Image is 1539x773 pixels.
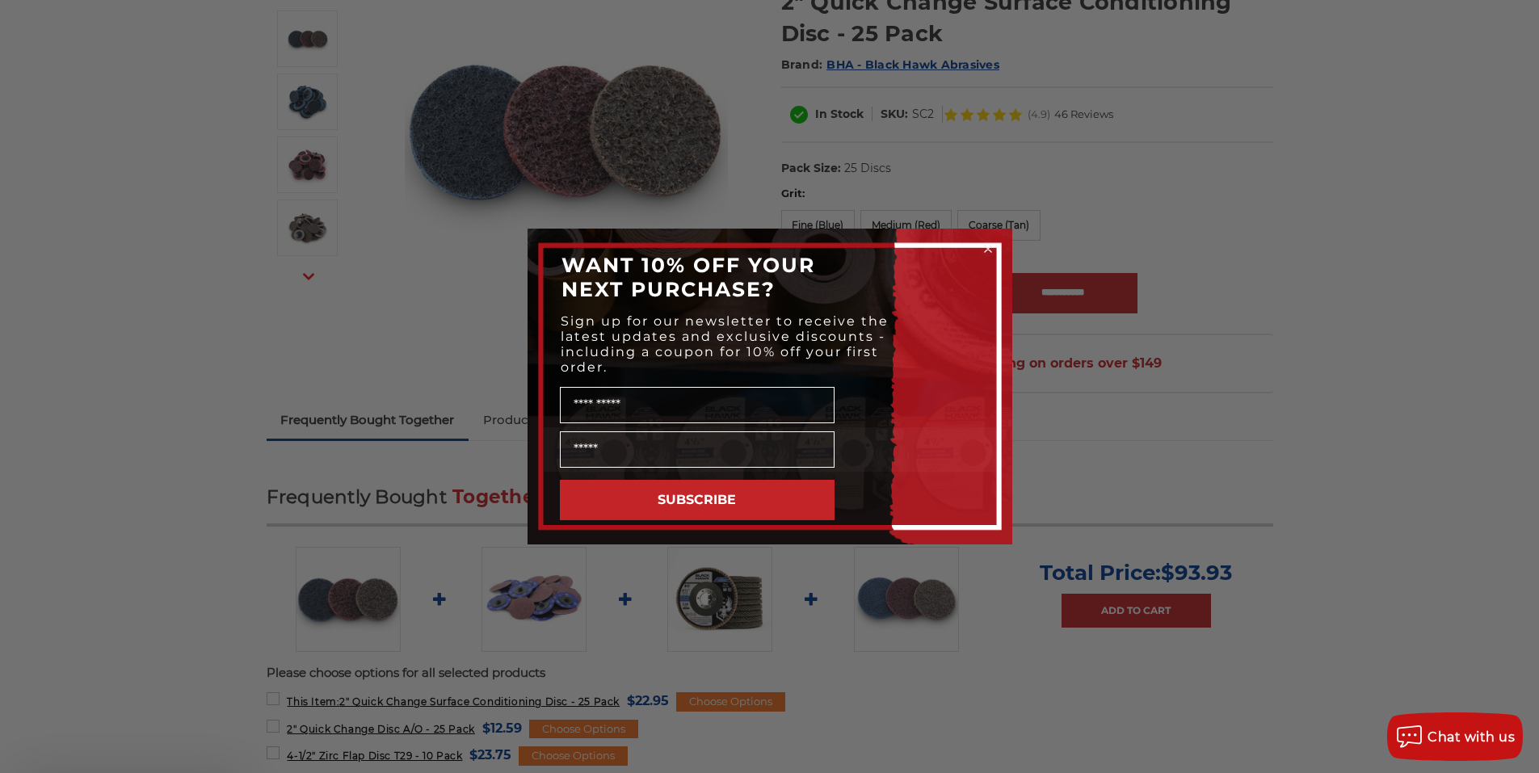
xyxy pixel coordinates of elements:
[561,253,815,301] span: WANT 10% OFF YOUR NEXT PURCHASE?
[560,480,835,520] button: SUBSCRIBE
[1428,729,1515,745] span: Chat with us
[980,241,996,257] button: Close dialog
[560,431,835,468] input: Email
[561,313,889,375] span: Sign up for our newsletter to receive the latest updates and exclusive discounts - including a co...
[1387,712,1523,761] button: Chat with us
